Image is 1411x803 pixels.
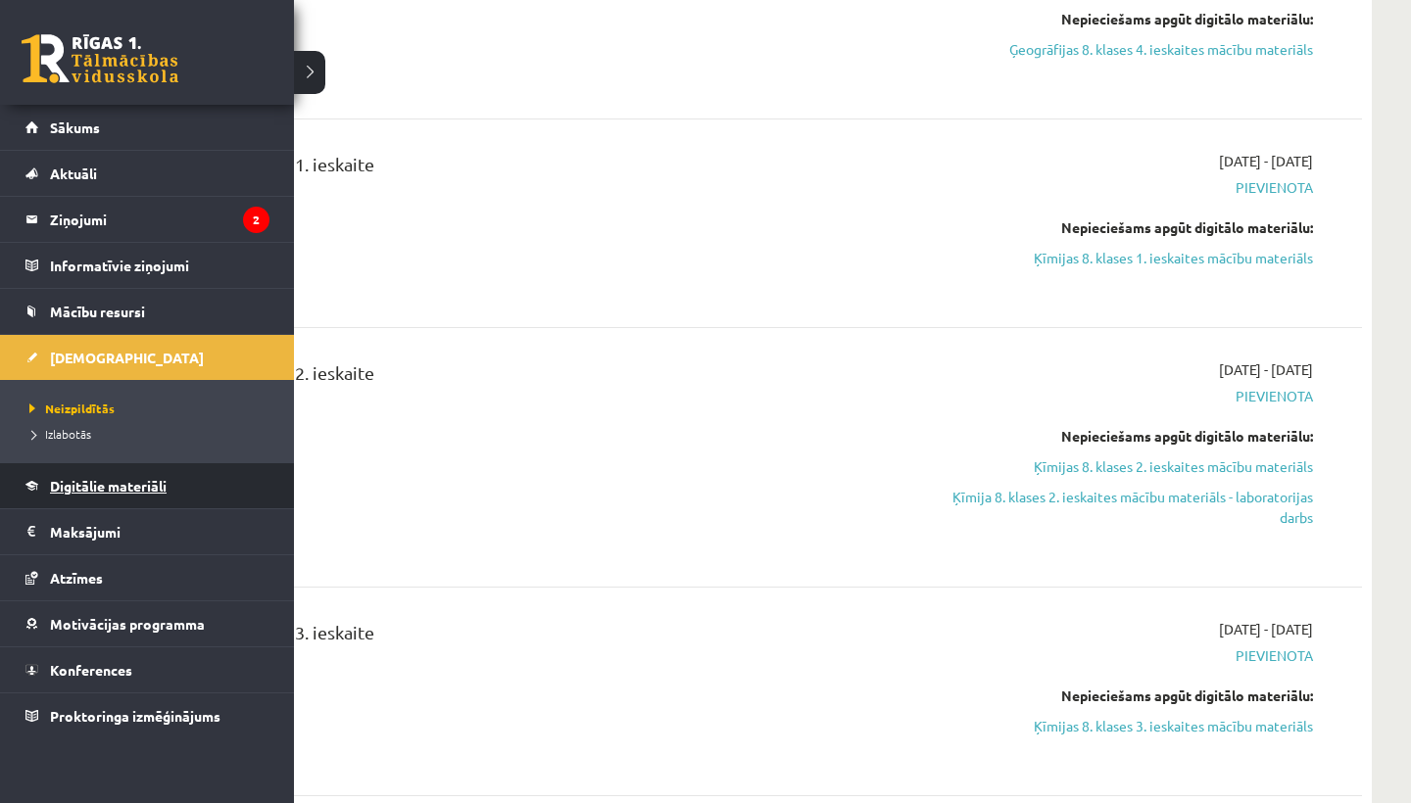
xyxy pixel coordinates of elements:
span: Neizpildītās [24,401,115,416]
span: Atzīmes [50,569,103,587]
div: Nepieciešams apgūt digitālo materiālu: [944,426,1313,447]
a: Digitālie materiāli [25,463,269,508]
i: 2 [243,207,269,233]
div: Nepieciešams apgūt digitālo materiālu: [944,9,1313,29]
a: Aktuāli [25,151,269,196]
span: Pievienota [944,645,1313,666]
a: Informatīvie ziņojumi [25,243,269,288]
a: Sākums [25,105,269,150]
a: Maksājumi [25,509,269,554]
div: Nepieciešams apgūt digitālo materiālu: [944,685,1313,706]
span: [DATE] - [DATE] [1219,151,1313,171]
span: Proktoringa izmēģinājums [50,707,220,725]
span: Konferences [50,661,132,679]
span: [DATE] - [DATE] [1219,359,1313,380]
span: [DATE] - [DATE] [1219,619,1313,639]
span: Pievienota [944,177,1313,198]
span: Sākums [50,118,100,136]
legend: Informatīvie ziņojumi [50,243,269,288]
a: Ķīmijas 8. klases 3. ieskaites mācību materiāls [944,716,1313,736]
a: [DEMOGRAPHIC_DATA] [25,335,269,380]
a: Proktoringa izmēģinājums [25,693,269,738]
a: Rīgas 1. Tālmācības vidusskola [22,34,178,83]
span: [DEMOGRAPHIC_DATA] [50,349,204,366]
span: Aktuāli [50,165,97,182]
span: Pievienota [944,386,1313,406]
a: Ķīmijas 8. klases 1. ieskaites mācību materiāls [944,248,1313,268]
a: Motivācijas programma [25,601,269,646]
span: Motivācijas programma [50,615,205,633]
a: Konferences [25,647,269,692]
legend: Maksājumi [50,509,269,554]
legend: Ziņojumi [50,197,269,242]
span: Izlabotās [24,426,91,442]
div: Ķīmija JK 8.a klase 1. ieskaite [147,151,914,187]
div: Ķīmija JK 8.a klase 3. ieskaite [147,619,914,655]
span: Digitālie materiāli [50,477,167,495]
a: Neizpildītās [24,400,274,417]
a: Ķīmijas 8. klases 2. ieskaites mācību materiāls [944,456,1313,477]
a: Ziņojumi2 [25,197,269,242]
a: Izlabotās [24,425,274,443]
a: Ķīmija 8. klases 2. ieskaites mācību materiāls - laboratorijas darbs [944,487,1313,528]
div: Ķīmija JK 8.a klase 2. ieskaite [147,359,914,396]
span: Mācību resursi [50,303,145,320]
div: Nepieciešams apgūt digitālo materiālu: [944,217,1313,238]
a: Ģeogrāfijas 8. klases 4. ieskaites mācību materiāls [944,39,1313,60]
a: Mācību resursi [25,289,269,334]
a: Atzīmes [25,555,269,600]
